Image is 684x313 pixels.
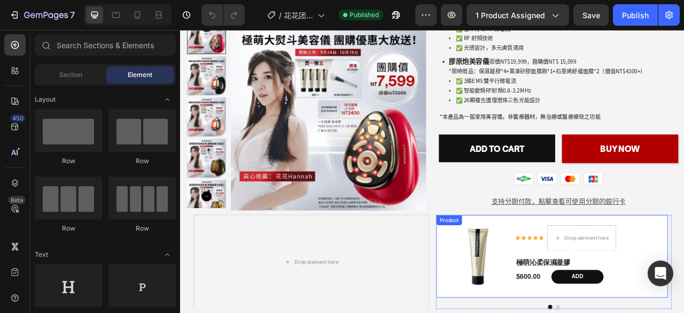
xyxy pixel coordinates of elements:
div: Drop element here [488,261,545,269]
button: 7 [4,4,80,26]
img: 06a40.svg [513,183,537,196]
div: Drop element here [145,291,201,300]
span: • ✅ 智能變頻RF射頻0.8-3.2MHz [341,74,446,81]
img: fef6e.svg [425,183,449,196]
img: 2c2bf.svg [454,183,478,196]
div: Row [108,224,176,233]
span: Save [582,11,600,20]
div: Publish [622,10,649,21]
span: / [279,10,282,21]
div: Undo/Redo [201,4,245,26]
p: 7 [70,9,75,21]
span: Section [59,70,82,80]
img: cd169.svg [484,183,508,196]
div: Open Intercom Messenger [648,261,673,286]
div: Row [35,156,102,166]
button: <p>BUY NOW</p> [485,133,633,170]
button: 1 product assigned [467,4,569,26]
span: Toggle open [159,91,176,108]
span: 1 product assigned [476,10,545,21]
span: Toggle open [159,246,176,263]
span: Layout [35,95,56,104]
span: Text [35,250,48,259]
span: *本產品為一般家用美容儀，非醫療器材，無治療或醫療療效之功能 [330,108,534,114]
span: • ✅ 3條EMS雙平行微電流 [341,62,427,68]
strong: 膠原炮美容儀 [341,36,393,44]
span: Published [349,10,379,20]
input: Search Sections & Elements [35,34,176,56]
div: 450 [10,114,26,123]
h1: 極萌沁柔保濕凝膠 [426,290,607,303]
button: Publish [613,4,658,26]
p: BUY NOW [534,142,585,161]
span: *限時贈品：保濕凝膠*4+果凍矽膠面膜刷*1+石墨烯舒緩面膜*2（價值NT$4300+） [341,50,592,57]
iframe: Design area [180,30,684,313]
span: Element [128,70,152,80]
span: 花花团购页面 [284,10,313,21]
a: 支持分期付款，點擊查看可使用分期的銀行卡 [395,214,566,223]
button: Add to cart [329,133,477,169]
button: Save [573,4,609,26]
div: Row [35,224,102,233]
div: Beta [8,196,26,204]
span: 原價NT$19,999，團購價NT$ 15,099 [393,37,503,44]
div: Row [108,156,176,166]
div: Product [328,238,356,247]
div: Add to cart [368,144,438,158]
span: • ✅ 26顆複合護理燈珠三色光能設計 [341,86,458,93]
